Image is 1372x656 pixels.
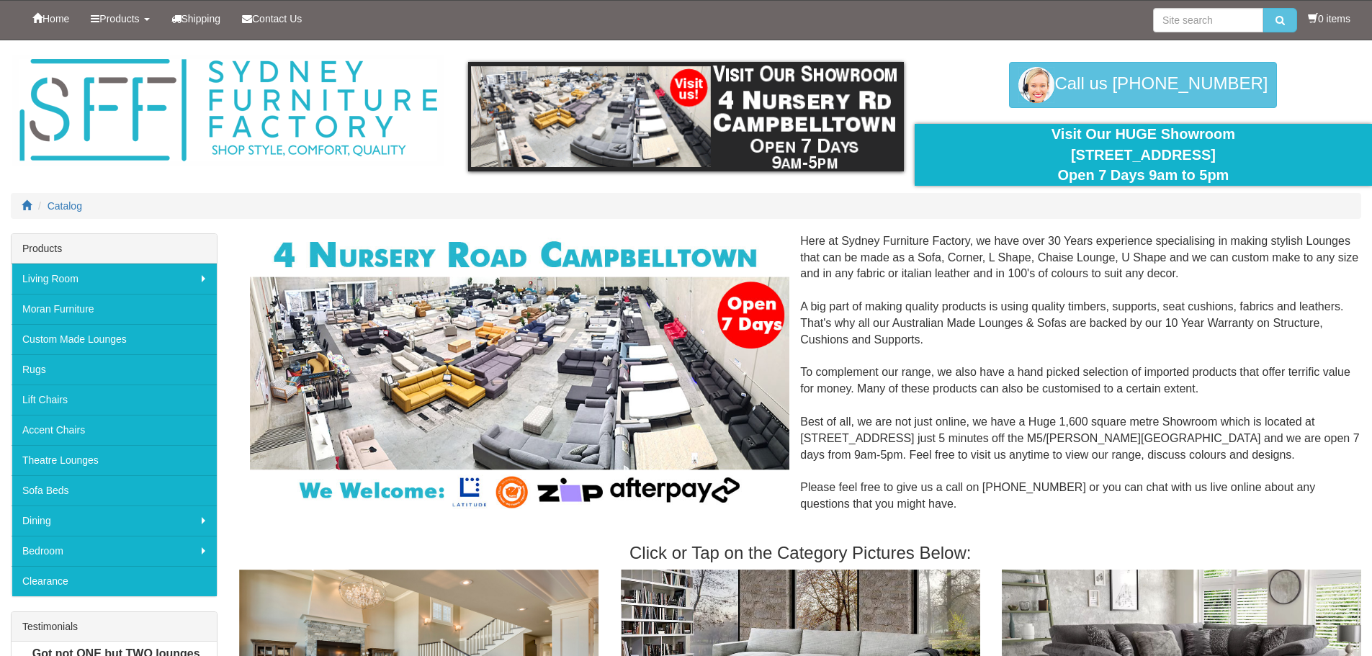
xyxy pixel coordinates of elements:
[12,234,217,264] div: Products
[12,475,217,506] a: Sofa Beds
[925,124,1361,186] div: Visit Our HUGE Showroom [STREET_ADDRESS] Open 7 Days 9am to 5pm
[161,1,232,37] a: Shipping
[80,1,160,37] a: Products
[12,324,217,354] a: Custom Made Lounges
[99,13,139,24] span: Products
[12,385,217,415] a: Lift Chairs
[22,1,80,37] a: Home
[12,354,217,385] a: Rugs
[250,233,789,513] img: Corner Modular Lounges
[12,506,217,536] a: Dining
[12,294,217,324] a: Moran Furniture
[42,13,69,24] span: Home
[12,55,444,166] img: Sydney Furniture Factory
[12,415,217,445] a: Accent Chairs
[12,536,217,566] a: Bedroom
[181,13,221,24] span: Shipping
[12,445,217,475] a: Theatre Lounges
[12,566,217,596] a: Clearance
[1153,8,1263,32] input: Site search
[231,1,313,37] a: Contact Us
[239,544,1361,562] h3: Click or Tap on the Category Pictures Below:
[1308,12,1350,26] li: 0 items
[252,13,302,24] span: Contact Us
[468,62,904,171] img: showroom.gif
[239,233,1361,529] div: Here at Sydney Furniture Factory, we have over 30 Years experience specialising in making stylish...
[12,264,217,294] a: Living Room
[48,200,82,212] a: Catalog
[12,612,217,642] div: Testimonials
